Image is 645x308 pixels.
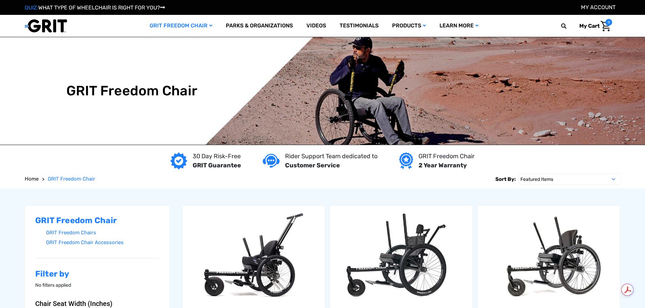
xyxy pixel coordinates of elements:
img: GRIT All-Terrain Wheelchair and Mobility Equipment [25,19,67,33]
a: Parks & Organizations [219,15,300,37]
button: Toggle Chair Seat Width (Inches) filter section [35,300,160,308]
span: GRIT Freedom Chair [48,176,95,182]
a: QUIZ:WHAT TYPE OF WHEELCHAIR IS RIGHT FOR YOU? [25,4,165,11]
a: Learn More [433,15,485,37]
img: GRIT Guarantee [170,152,187,169]
span: 0 [605,19,612,26]
a: Products [385,15,433,37]
input: Search [564,19,574,33]
a: GRIT Freedom Chair [48,175,95,183]
a: Videos [300,15,333,37]
a: Testimonials [333,15,385,37]
h1: GRIT Freedom Chair [66,83,198,99]
p: GRIT Freedom Chair [418,152,475,161]
img: Cart [601,21,610,31]
strong: 2 Year Warranty [418,162,467,169]
a: Account [581,4,616,10]
strong: Customer Service [285,162,340,169]
img: GRIT Junior: GRIT Freedom Chair all terrain wheelchair engineered specifically for kids [182,210,325,304]
span: My Cart [579,23,600,29]
p: Rider Support Team dedicated to [285,152,378,161]
span: QUIZ: [25,4,38,11]
p: 30 Day Risk-Free [193,152,241,161]
a: GRIT Freedom Chairs [46,228,160,238]
span: Home [25,176,39,182]
p: No filters applied [35,282,160,289]
img: Customer service [263,154,280,168]
h2: Filter by [35,269,160,279]
img: GRIT Freedom Chair: Spartan [330,210,472,304]
a: GRIT Freedom Chair [143,15,219,37]
img: GRIT Freedom Chair Pro: the Pro model shown including contoured Invacare Matrx seatback, Spinergy... [478,210,620,304]
span: Chair Seat Width (Inches) [35,300,112,308]
a: GRIT Freedom Chair Accessories [46,238,160,247]
a: Home [25,175,39,183]
label: Sort By: [495,173,516,185]
a: Cart with 0 items [574,19,612,33]
strong: GRIT Guarantee [193,162,241,169]
img: Year warranty [399,152,413,169]
h2: GRIT Freedom Chair [35,216,160,226]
